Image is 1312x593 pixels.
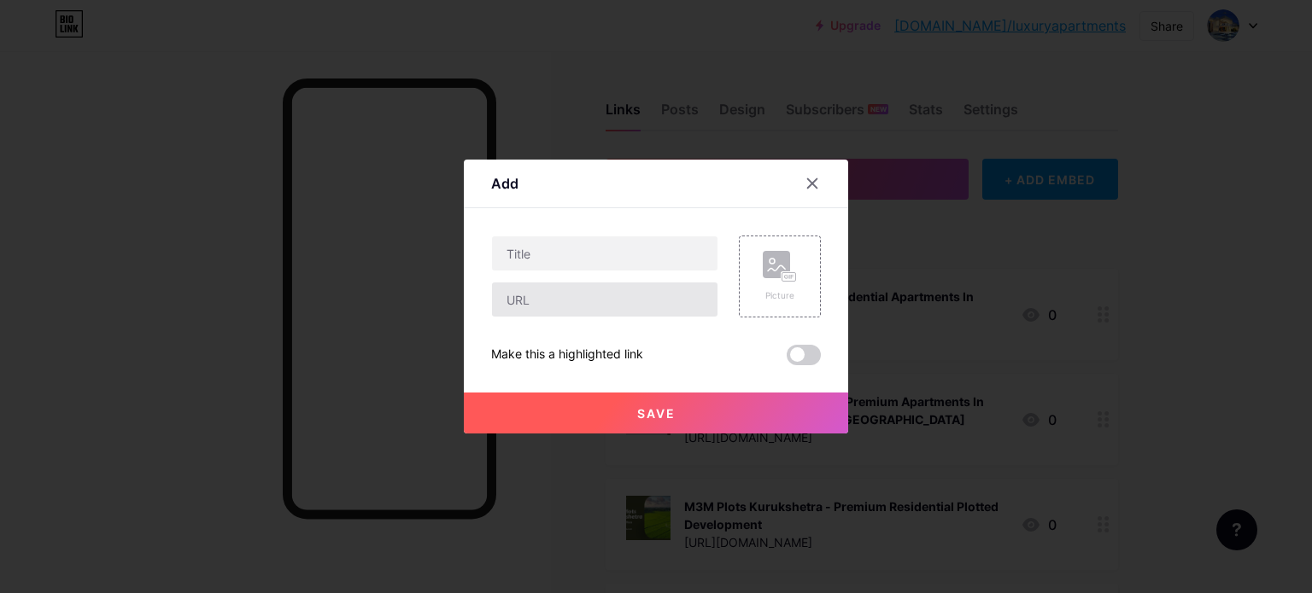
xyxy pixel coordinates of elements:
[492,282,717,317] input: URL
[491,173,518,194] div: Add
[492,236,717,270] input: Title
[637,406,676,421] span: Save
[763,289,797,302] div: Picture
[464,392,848,433] button: Save
[491,345,643,365] div: Make this a highlighted link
